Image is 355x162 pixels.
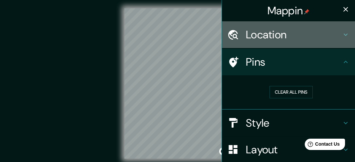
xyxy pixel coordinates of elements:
h4: Pins [246,55,342,69]
canvas: Map [124,8,231,159]
button: Clear all pins [269,86,313,98]
div: Pins [222,49,355,75]
h4: Location [246,28,342,41]
h4: Mappin [267,4,310,17]
img: pin-icon.png [304,9,309,14]
h4: Layout [246,143,342,156]
button: Toggle attribution [219,147,227,155]
div: Location [222,21,355,48]
iframe: Help widget launcher [296,136,348,155]
div: Style [222,110,355,136]
h4: Style [246,116,342,130]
